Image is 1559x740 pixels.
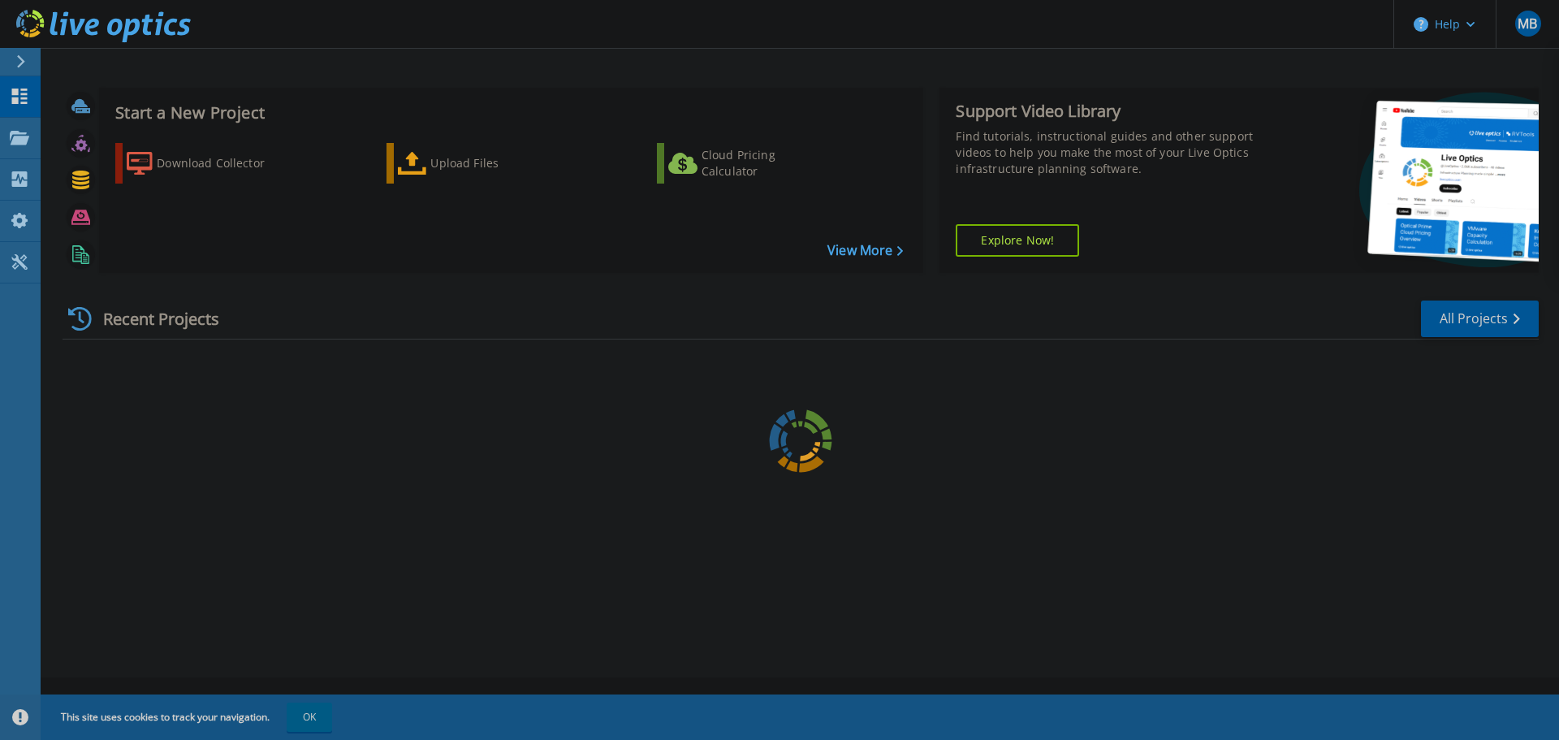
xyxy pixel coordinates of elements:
[45,703,332,732] span: This site uses cookies to track your navigation.
[387,143,568,184] a: Upload Files
[956,224,1079,257] a: Explore Now!
[956,101,1261,122] div: Support Video Library
[1518,17,1537,30] span: MB
[702,147,831,180] div: Cloud Pricing Calculator
[157,147,287,180] div: Download Collector
[827,243,903,258] a: View More
[287,703,332,732] button: OK
[1421,301,1539,337] a: All Projects
[115,143,296,184] a: Download Collector
[956,128,1261,177] div: Find tutorials, instructional guides and other support videos to help you make the most of your L...
[115,104,903,122] h3: Start a New Project
[657,143,838,184] a: Cloud Pricing Calculator
[430,147,560,180] div: Upload Files
[63,299,241,339] div: Recent Projects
